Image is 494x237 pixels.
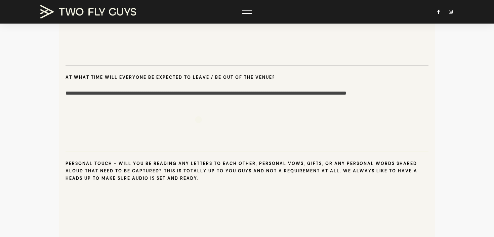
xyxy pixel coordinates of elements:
[66,160,428,182] h6: Personal Touch - Will you be reading any letters to each other, personal vows, gifts, or any pers...
[66,84,428,152] textarea: At what time will everyone be expected to leave / be out of the venue?
[40,5,141,19] a: TWO FLY GUYS MEDIA TWO FLY GUYS MEDIA
[66,74,428,81] h6: At what time will everyone be expected to leave / be out of the venue?
[40,5,136,19] img: TWO FLY GUYS MEDIA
